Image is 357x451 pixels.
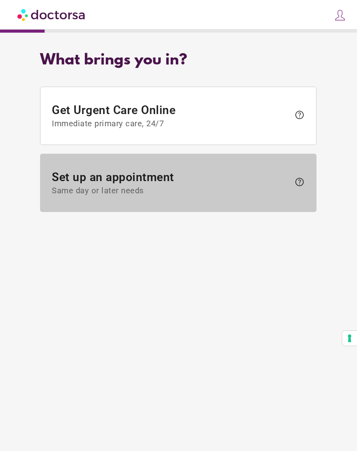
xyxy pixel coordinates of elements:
span: help [294,110,305,120]
span: help [294,177,305,187]
span: Set up an appointment [52,171,290,196]
span: Same day or later needs [52,186,290,196]
span: Immediate primary care, 24/7 [52,119,290,128]
span: Get Urgent Care Online [52,103,290,128]
img: icons8-customer-100.png [334,9,346,21]
button: Your consent preferences for tracking technologies [342,331,357,346]
img: Doctorsa.com [17,5,86,24]
div: What brings you in? [40,52,317,69]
